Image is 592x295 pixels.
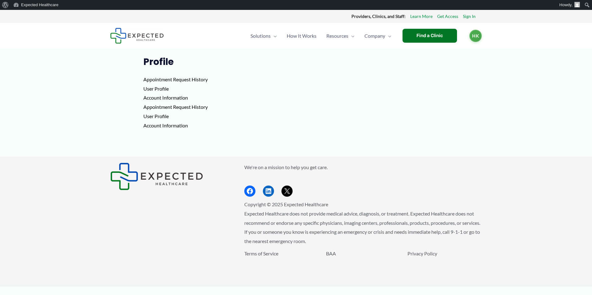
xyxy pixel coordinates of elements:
[250,25,271,47] span: Solutions
[143,75,449,130] p: Appointment Request History User Profile Account Information Appointment Request History User Pro...
[287,25,316,47] span: How It Works
[326,25,348,47] span: Resources
[359,25,396,47] a: CompanyMenu Toggle
[385,25,391,47] span: Menu Toggle
[244,163,482,197] aside: Footer Widget 2
[110,163,203,190] img: Expected Healthcare Logo - side, dark font, small
[403,29,457,43] a: Find a Clinic
[348,25,355,47] span: Menu Toggle
[469,30,482,42] a: HK
[410,12,433,20] a: Learn More
[110,163,229,190] aside: Footer Widget 1
[271,25,277,47] span: Menu Toggle
[244,211,480,244] span: Expected Healthcare does not provide medical advice, diagnosis, or treatment. Expected Healthcare...
[246,25,282,47] a: SolutionsMenu Toggle
[321,25,359,47] a: ResourcesMenu Toggle
[244,163,482,172] p: We're on a mission to help you get care.
[143,56,449,67] h1: Profile
[244,250,278,256] a: Terms of Service
[244,201,328,207] span: Copyright © 2025 Expected Healthcare
[364,25,385,47] span: Company
[437,12,458,20] a: Get Access
[246,25,396,47] nav: Primary Site Navigation
[326,250,336,256] a: BAA
[351,14,406,19] strong: Providers, Clinics, and Staff:
[110,28,164,44] img: Expected Healthcare Logo - side, dark font, small
[244,249,482,272] aside: Footer Widget 3
[463,12,476,20] a: Sign In
[407,250,437,256] a: Privacy Policy
[282,25,321,47] a: How It Works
